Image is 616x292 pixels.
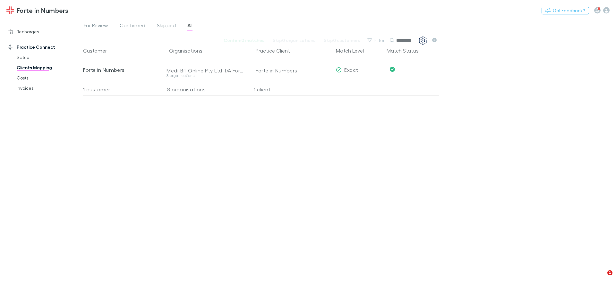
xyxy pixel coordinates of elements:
div: Forte in Numbers [83,57,158,83]
span: All [187,22,193,30]
a: Practice Connect [1,42,87,52]
span: Skipped [157,22,176,30]
img: Forte in Numbers's Logo [6,6,14,14]
a: Setup [10,52,87,63]
button: Match Status [387,44,426,57]
div: 8 organisations [160,83,247,96]
span: 1 [607,270,612,275]
button: Skip0 customers [320,37,364,44]
iframe: Intercom notifications message [488,230,616,275]
span: For Review [84,22,108,30]
a: Forte in Numbers [3,3,72,18]
a: Recharges [1,27,87,37]
div: Medi-Bill Online Pty Ltd T/A Forte in Numbers • Xero Spare 2 • MEDI-BILL ONLINE PTY LTD T/As Fort... [167,67,244,74]
button: Match Level [336,44,372,57]
h3: Forte in Numbers [17,6,68,14]
button: Organisations [169,44,210,57]
span: Exact [344,67,358,73]
button: Practice Client [256,44,298,57]
div: Forte in Numbers [256,58,331,83]
span: Confirmed [120,22,145,30]
button: Filter [364,37,389,44]
div: 1 customer [83,83,160,96]
div: 1 client [247,83,333,96]
iframe: Intercom live chat [594,270,610,286]
div: 8 organisations [167,74,244,78]
button: Confirm0 matches [219,37,269,44]
svg: Confirmed [390,67,395,72]
button: Customer [83,44,115,57]
button: Got Feedback? [542,7,589,14]
a: Invoices [10,83,87,93]
a: Clients Mapping [10,63,87,73]
a: Costs [10,73,87,83]
button: Skip0 organisations [269,37,320,44]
